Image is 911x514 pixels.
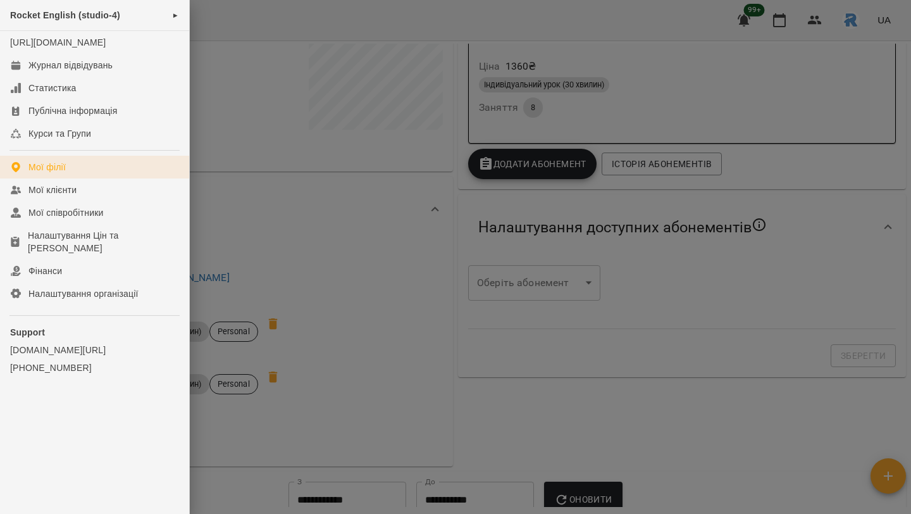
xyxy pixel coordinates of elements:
div: Мої клієнти [28,184,77,196]
div: Курси та Групи [28,127,91,140]
div: Публічна інформація [28,104,117,117]
div: Налаштування Цін та [PERSON_NAME] [28,229,179,254]
a: [PHONE_NUMBER] [10,361,179,374]
p: Support [10,326,179,339]
div: Налаштування організації [28,287,139,300]
span: Rocket English (studio-4) [10,10,120,20]
div: Журнал відвідувань [28,59,113,72]
div: Статистика [28,82,77,94]
div: Мої співробітники [28,206,104,219]
a: [DOMAIN_NAME][URL] [10,344,179,356]
div: Мої філії [28,161,66,173]
div: Фінанси [28,265,62,277]
a: [URL][DOMAIN_NAME] [10,37,106,47]
span: ► [172,10,179,20]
